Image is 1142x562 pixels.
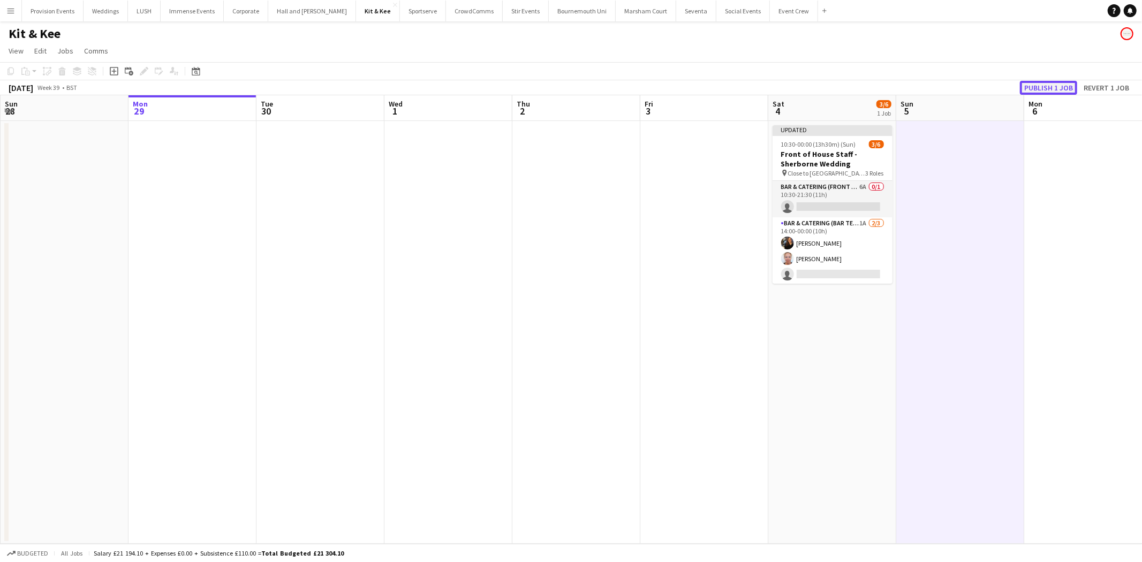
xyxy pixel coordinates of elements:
app-card-role: Bar & Catering (Bar Tender)1A2/314:00-00:00 (10h)[PERSON_NAME][PERSON_NAME] [773,217,893,285]
app-job-card: Updated10:30-00:00 (13h30m) (Sun)3/6Front of House Staff - Sherborne Wedding Close to [GEOGRAPHIC... [773,125,893,284]
span: 3 Roles [866,169,884,177]
div: 1 Job [877,109,891,117]
span: 30 [259,105,273,117]
button: CrowdComms [446,1,503,21]
span: Tue [261,99,273,109]
a: View [4,44,28,58]
span: Thu [517,99,530,109]
span: 1 [387,105,403,117]
button: Bournemouth Uni [549,1,616,21]
div: BST [66,83,77,92]
h1: Kit & Kee [9,26,60,42]
button: Immense Events [161,1,224,21]
span: Wed [389,99,403,109]
span: 4 [771,105,784,117]
span: 5 [899,105,913,117]
button: Sportserve [400,1,446,21]
button: Budgeted [5,548,50,559]
button: Provision Events [22,1,84,21]
button: Stir Events [503,1,549,21]
button: Hall and [PERSON_NAME] [268,1,356,21]
span: 28 [3,105,18,117]
span: Fri [645,99,653,109]
button: Revert 1 job [1079,81,1133,95]
a: Comms [80,44,112,58]
button: LUSH [128,1,161,21]
a: Edit [30,44,51,58]
div: [DATE] [9,82,33,93]
span: 29 [131,105,148,117]
span: Mon [1028,99,1042,109]
span: Jobs [57,46,73,56]
span: 10:30-00:00 (13h30m) (Sun) [781,140,856,148]
span: 3/6 [876,100,891,108]
span: View [9,46,24,56]
button: Marsham Court [616,1,676,21]
a: Jobs [53,44,78,58]
app-card-role: Bar & Catering (Front of House)6A0/110:30-21:30 (11h) [773,181,893,217]
app-user-avatar: Event Temps [1121,27,1133,40]
span: Comms [84,46,108,56]
div: Updated [773,125,893,134]
h3: Front of House Staff - Sherborne Wedding [773,149,893,169]
span: Close to [GEOGRAPHIC_DATA], [GEOGRAPHIC_DATA] [788,169,866,177]
span: Week 39 [35,83,62,92]
span: 6 [1027,105,1042,117]
button: Weddings [84,1,128,21]
span: All jobs [59,549,85,557]
button: Event Crew [770,1,818,21]
span: 3 [643,105,653,117]
button: Publish 1 job [1020,81,1077,95]
span: Edit [34,46,47,56]
button: Social Events [716,1,770,21]
span: Budgeted [17,550,48,557]
button: Corporate [224,1,268,21]
span: Total Budgeted £21 304.10 [261,549,344,557]
button: Seventa [676,1,716,21]
span: 3/6 [869,140,884,148]
span: Sun [5,99,18,109]
button: Kit & Kee [356,1,400,21]
span: 2 [515,105,530,117]
span: Sun [901,99,913,109]
div: Salary £21 194.10 + Expenses £0.00 + Subsistence £110.00 = [94,549,344,557]
span: Mon [133,99,148,109]
span: Sat [773,99,784,109]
